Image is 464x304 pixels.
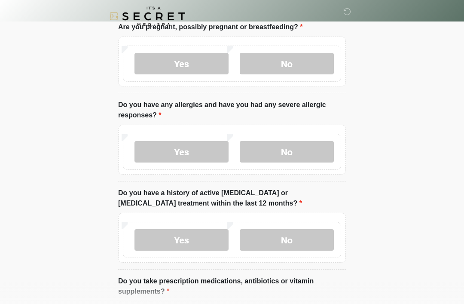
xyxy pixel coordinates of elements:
[118,188,346,209] label: Do you have a history of active [MEDICAL_DATA] or [MEDICAL_DATA] treatment within the last 12 mon...
[240,229,334,251] label: No
[118,100,346,120] label: Do you have any allergies and have you had any severe allergic responses?
[134,141,229,163] label: Yes
[134,53,229,74] label: Yes
[240,141,334,163] label: No
[110,6,185,26] img: It's A Secret Med Spa Logo
[118,276,346,297] label: Do you take prescription medications, antibiotics or vitamin supplements?
[240,53,334,74] label: No
[134,229,229,251] label: Yes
